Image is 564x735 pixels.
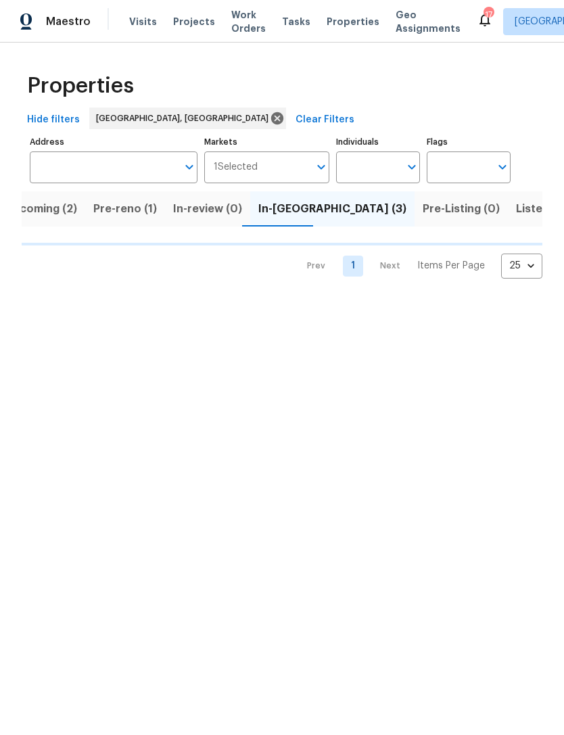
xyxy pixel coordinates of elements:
button: Open [402,158,421,176]
button: Clear Filters [290,108,360,133]
span: Pre-reno (1) [93,199,157,218]
nav: Pagination Navigation [294,254,542,279]
div: [GEOGRAPHIC_DATA], [GEOGRAPHIC_DATA] [89,108,286,129]
span: Properties [27,79,134,93]
button: Hide filters [22,108,85,133]
span: In-[GEOGRAPHIC_DATA] (3) [258,199,406,218]
span: Upcoming (2) [5,199,77,218]
span: [GEOGRAPHIC_DATA], [GEOGRAPHIC_DATA] [96,112,274,125]
span: Projects [173,15,215,28]
div: 17 [484,8,493,22]
span: 1 Selected [214,162,258,173]
span: Clear Filters [296,112,354,128]
span: Geo Assignments [396,8,461,35]
span: Properties [327,15,379,28]
span: In-review (0) [173,199,242,218]
span: Work Orders [231,8,266,35]
span: Tasks [282,17,310,26]
div: 25 [501,248,542,283]
label: Flags [427,138,511,146]
label: Individuals [336,138,420,146]
label: Markets [204,138,330,146]
button: Open [493,158,512,176]
span: Visits [129,15,157,28]
label: Address [30,138,197,146]
a: Goto page 1 [343,256,363,277]
span: Pre-Listing (0) [423,199,500,218]
button: Open [312,158,331,176]
button: Open [180,158,199,176]
span: Maestro [46,15,91,28]
span: Hide filters [27,112,80,128]
p: Items Per Page [417,259,485,272]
